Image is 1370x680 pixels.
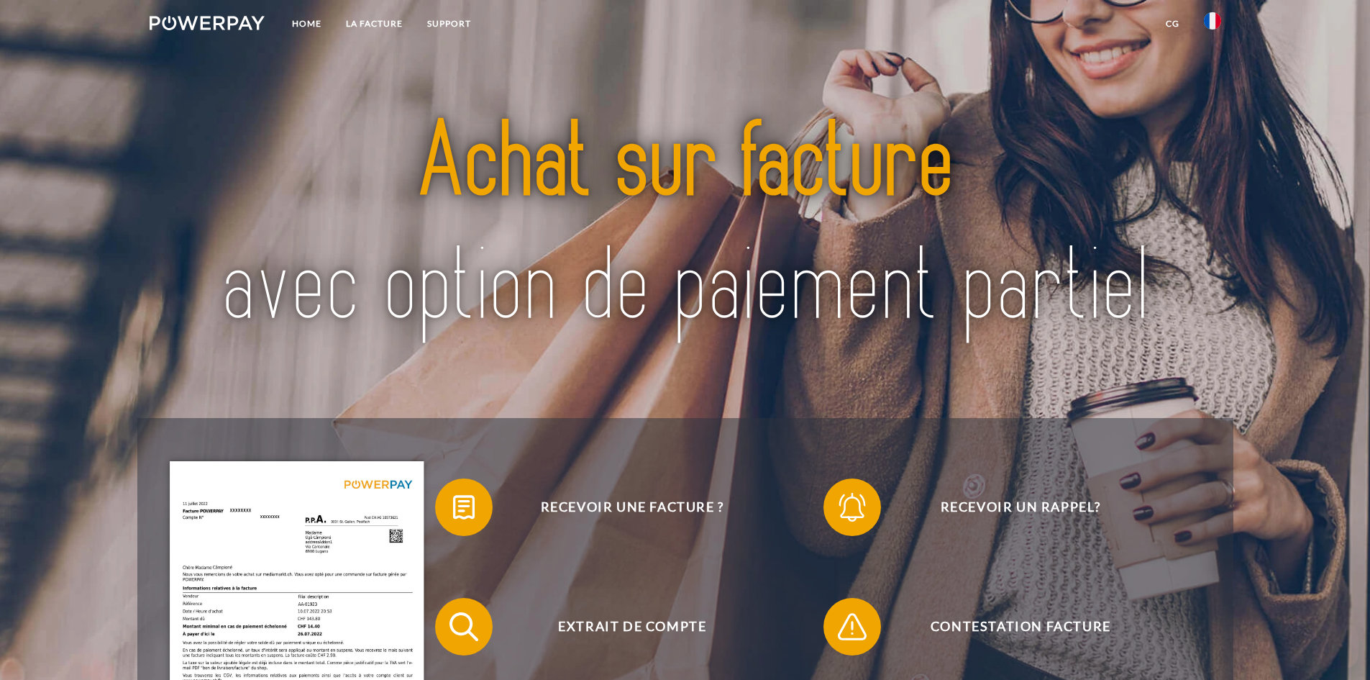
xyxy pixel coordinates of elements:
img: title-powerpay_fr.svg [202,68,1168,384]
img: qb_bell.svg [834,489,870,525]
a: Support [415,11,483,37]
button: Extrait de compte [435,598,809,656]
span: Contestation Facture [844,598,1197,656]
button: Contestation Facture [823,598,1197,656]
button: Recevoir un rappel? [823,479,1197,536]
img: fr [1204,12,1221,30]
span: Extrait de compte [456,598,808,656]
img: qb_search.svg [446,609,482,645]
iframe: Bouton de lancement de la fenêtre de messagerie [1312,622,1358,668]
img: logo-powerpay-white.svg [150,16,265,30]
span: Recevoir une facture ? [456,479,808,536]
img: qb_warning.svg [834,609,870,645]
a: Home [280,11,334,37]
span: Recevoir un rappel? [844,479,1197,536]
a: LA FACTURE [334,11,415,37]
button: Recevoir une facture ? [435,479,809,536]
img: qb_bill.svg [446,489,482,525]
a: CG [1154,11,1192,37]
